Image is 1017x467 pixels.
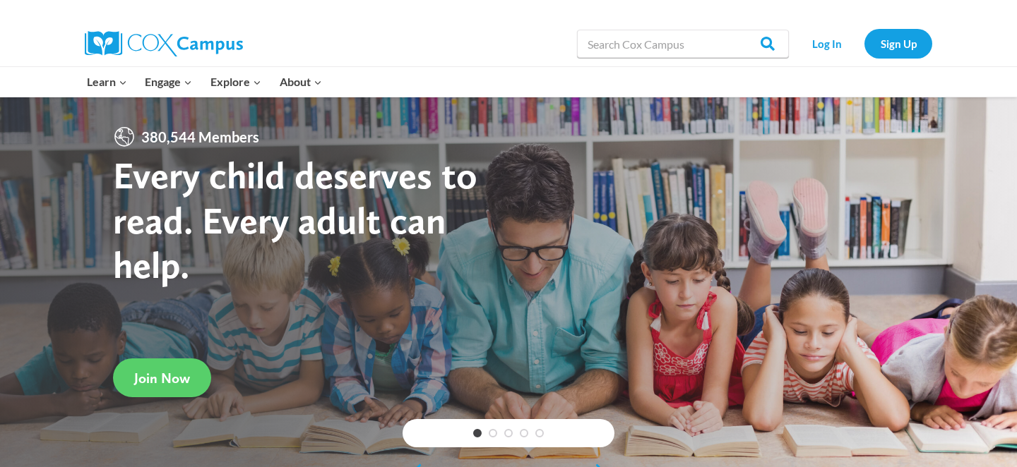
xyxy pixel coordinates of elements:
a: 2 [489,429,497,437]
span: Join Now [134,370,190,387]
a: 5 [535,429,544,437]
input: Search Cox Campus [577,30,789,58]
a: Log In [796,29,857,58]
span: 380,544 Members [136,126,265,148]
a: 4 [520,429,528,437]
a: 3 [504,429,513,437]
span: About [280,73,322,91]
img: Cox Campus [85,31,243,56]
a: Sign Up [864,29,932,58]
span: Learn [87,73,127,91]
span: Engage [145,73,192,91]
a: 1 [473,429,482,437]
a: Join Now [113,358,211,397]
span: Explore [210,73,261,91]
strong: Every child deserves to read. Every adult can help. [113,152,477,287]
nav: Secondary Navigation [796,29,932,58]
nav: Primary Navigation [78,67,331,97]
